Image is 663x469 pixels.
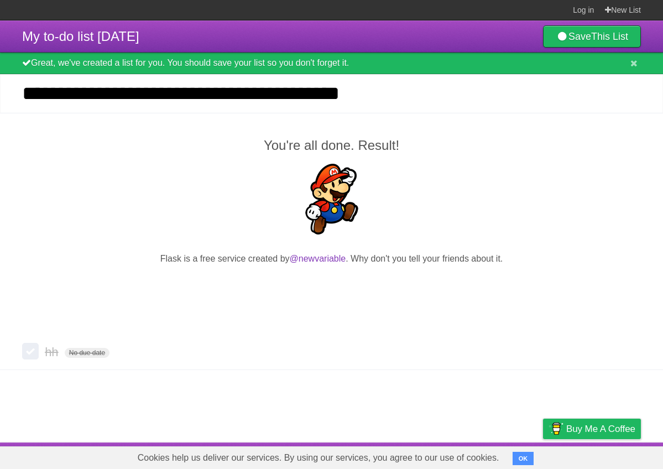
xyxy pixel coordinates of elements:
span: Buy me a coffee [566,419,635,439]
b: This List [591,31,628,42]
a: SaveThis List [543,25,641,48]
button: OK [513,452,534,465]
a: Suggest a feature [571,445,641,466]
h2: You're all done. Result! [22,136,641,155]
a: Buy me a coffee [543,419,641,439]
a: Privacy [529,445,557,466]
span: My to-do list [DATE] [22,29,139,44]
label: Done [22,343,39,359]
iframe: X Post Button [311,279,352,295]
p: Flask is a free service created by . Why don't you tell your friends about it. [22,252,641,265]
span: hh [45,345,61,359]
img: Super Mario [296,164,367,234]
a: Terms [491,445,515,466]
span: No due date [65,348,109,358]
a: About [396,445,419,466]
span: Cookies help us deliver our services. By using our services, you agree to our use of cookies. [127,447,510,469]
a: @newvariable [290,254,346,263]
img: Buy me a coffee [549,419,563,438]
a: Developers [432,445,477,466]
